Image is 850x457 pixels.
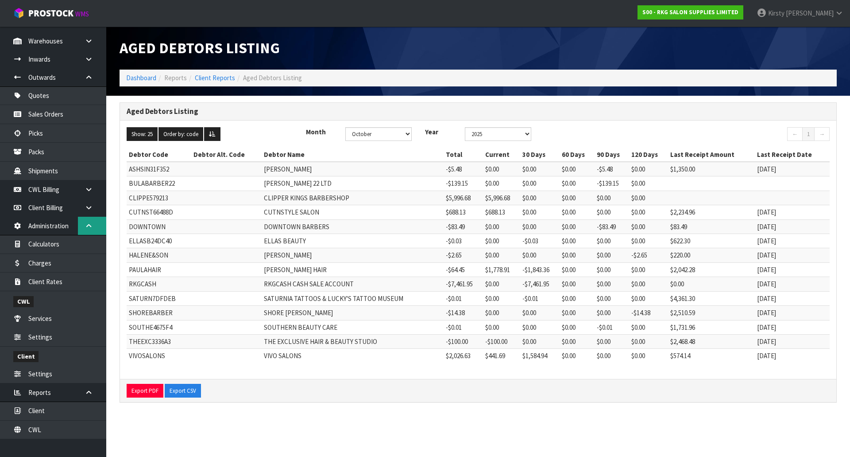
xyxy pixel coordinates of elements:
td: $4,361.30 [668,291,755,305]
td: $0.00 [560,262,594,277]
span: ProStock [28,8,73,19]
td: $0.00 [483,248,520,262]
span: [DATE] [757,223,776,231]
span: Aged Debtors Listing [120,39,280,57]
td: [PERSON_NAME] 22 LTD [262,176,443,191]
a: Dashboard [126,74,156,82]
td: THE EXCLUSIVE HAIR & BEAUTY STUDIO [262,335,443,349]
td: $0.00 [595,335,629,349]
span: Reports [164,74,187,82]
td: $0.00 [560,320,594,334]
th: 90 Days [595,148,629,162]
td: $0.00 [560,219,594,234]
td: $5,996.68 [444,191,483,205]
td: [PERSON_NAME] HAIR [262,262,443,277]
th: Last Receipt Amount [668,148,755,162]
td: VIVOSALONS [127,349,191,363]
td: $0.00 [520,248,560,262]
td: -$7,461.95 [520,277,560,291]
td: $2,234.96 [668,205,755,219]
th: Debtor Code [127,148,191,162]
td: -$100.00 [483,335,520,349]
span: [DATE] [757,208,776,216]
td: $0.00 [560,277,594,291]
td: SHOREBARBER [127,306,191,320]
td: $441.69 [483,349,520,363]
td: -$100.00 [444,335,483,349]
td: $0.00 [629,262,668,277]
td: $0.00 [520,306,560,320]
td: -$14.38 [629,306,668,320]
td: $0.00 [595,277,629,291]
span: CWL [13,296,34,307]
td: -$0.01 [444,320,483,334]
td: $0.00 [520,162,560,176]
td: $0.00 [595,205,629,219]
td: $0.00 [629,162,668,176]
td: $0.00 [483,291,520,305]
td: PAULAHAIR [127,262,191,277]
td: -$5.48 [595,162,629,176]
td: RKGCASH CASH SALE ACCOUNT [262,277,443,291]
nav: Page navigation [545,127,830,144]
td: $688.13 [483,205,520,219]
td: $2,042.28 [668,262,755,277]
td: $0.00 [595,349,629,363]
td: $220.00 [668,248,755,262]
td: $0.00 [560,234,594,248]
td: $0.00 [483,277,520,291]
td: -$0.01 [520,291,560,305]
td: SHORE [PERSON_NAME] [262,306,443,320]
img: cube-alt.png [13,8,24,19]
td: CUTNST66488D [127,205,191,219]
a: ← [787,127,803,141]
span: [DATE] [757,323,776,332]
td: $0.00 [560,349,594,363]
a: S00 - RKG SALON SUPPLIES LIMITED [637,5,743,20]
td: DOWNTOWN [127,219,191,234]
th: Debtor Name [262,148,443,162]
td: SATURNIA TATTOOS & LUCKY'S TATTOO MUSEUM [262,291,443,305]
td: -$139.15 [595,176,629,191]
span: [DATE] [757,352,776,360]
td: $2,468.48 [668,335,755,349]
td: $0.00 [483,306,520,320]
td: -$2.65 [629,248,668,262]
td: ELLAS BEAUTY [262,234,443,248]
th: Total [444,148,483,162]
small: WMS [75,10,89,18]
td: $0.00 [629,291,668,305]
td: $0.00 [595,191,629,205]
th: 120 Days [629,148,668,162]
td: $0.00 [560,306,594,320]
span: [DATE] [757,337,776,346]
span: [DATE] [757,266,776,274]
span: Client [13,351,39,362]
label: Year [418,127,458,137]
h3: Aged Debtors Listing [127,107,830,116]
span: [PERSON_NAME] [786,9,834,17]
th: Current [483,148,520,162]
td: $0.00 [629,191,668,205]
td: ELLASB24DC40 [127,234,191,248]
td: $0.00 [560,291,594,305]
td: $0.00 [629,277,668,291]
td: VIVO SALONS [262,349,443,363]
td: $0.00 [595,306,629,320]
td: RKGCASH [127,277,191,291]
td: $0.00 [483,219,520,234]
td: -$7,461.95 [444,277,483,291]
td: $0.00 [595,262,629,277]
td: -$83.49 [444,219,483,234]
td: -$1,843.36 [520,262,560,277]
span: [DATE] [757,237,776,245]
td: BULABARBER22 [127,176,191,191]
td: $2,026.63 [444,349,483,363]
td: $1,731.96 [668,320,755,334]
td: $0.00 [560,205,594,219]
td: -$83.49 [595,219,629,234]
td: -$0.01 [595,320,629,334]
td: [PERSON_NAME] [262,248,443,262]
td: $0.00 [629,219,668,234]
button: Export CSV [165,384,201,398]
